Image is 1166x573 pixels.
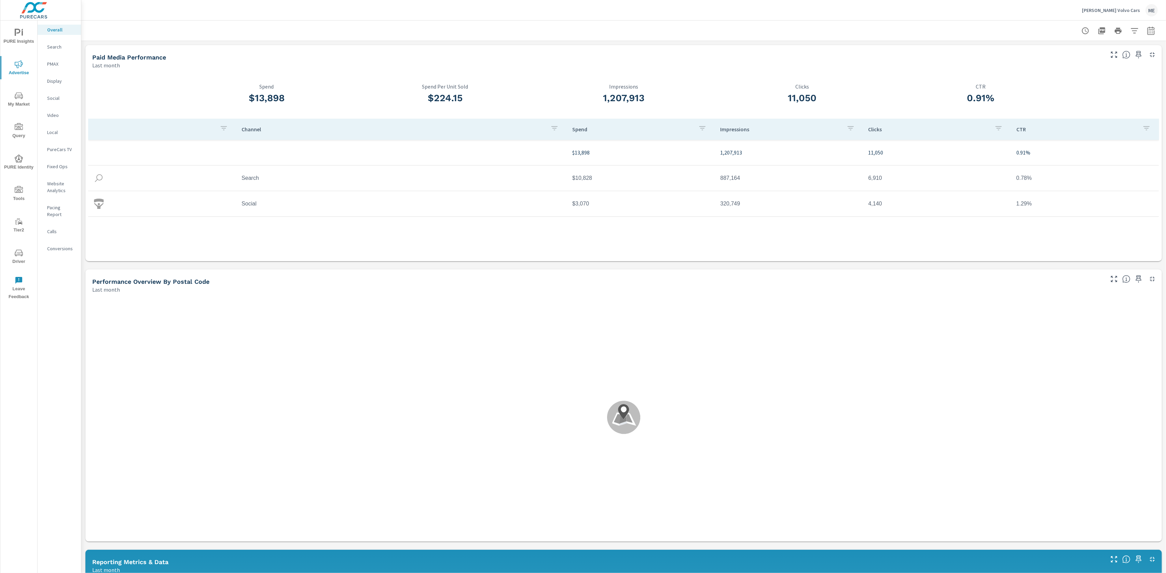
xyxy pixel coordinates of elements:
[1122,51,1130,59] span: Understand performance metrics over the selected time range.
[92,54,166,61] h5: Paid Media Performance
[2,29,35,45] span: PURE Insights
[38,178,81,196] div: Website Analytics
[1133,49,1144,60] span: Save this to your personalized report
[534,83,713,90] p: Impressions
[2,92,35,108] span: My Market
[1122,275,1130,283] span: Understand performance data by postal code. Individual postal codes can be selected and expanded ...
[2,217,35,234] span: Tier2
[720,126,841,133] p: Impressions
[567,170,715,187] td: $10,828
[38,144,81,155] div: PureCars TV
[1147,274,1158,284] button: Minimize Widget
[534,92,713,104] h3: 1,207,913
[242,126,545,133] p: Channel
[572,126,693,133] p: Spend
[2,123,35,140] span: Query
[1146,4,1158,16] div: ME
[38,42,81,52] div: Search
[38,93,81,103] div: Social
[863,195,1011,212] td: 4,140
[94,199,104,209] img: icon-social.svg
[177,92,356,104] h3: $13,898
[177,83,356,90] p: Spend
[2,249,35,266] span: Driver
[715,195,863,212] td: 320,749
[47,26,76,33] p: Overall
[1133,274,1144,284] span: Save this to your personalized report
[713,92,892,104] h3: 11,050
[38,76,81,86] div: Display
[38,110,81,120] div: Video
[38,161,81,172] div: Fixed Ops
[1109,274,1120,284] button: Make Fullscreen
[1133,554,1144,565] span: Save this to your personalized report
[47,204,76,218] p: Pacing Report
[1122,555,1130,563] span: Understand performance data overtime and see how metrics compare to each other.
[1095,24,1109,38] button: "Export Report to PDF"
[47,95,76,102] p: Social
[1016,126,1137,133] p: CTR
[47,43,76,50] p: Search
[1011,195,1159,212] td: 1.29%
[47,78,76,84] p: Display
[2,60,35,77] span: Advertise
[92,278,209,285] h5: Performance Overview By Postal Code
[713,83,892,90] p: Clicks
[1016,148,1153,157] p: 0.91%
[47,146,76,153] p: PureCars TV
[1147,49,1158,60] button: Minimize Widget
[38,243,81,254] div: Conversions
[891,92,1070,104] h3: 0.91%
[38,59,81,69] div: PMAX
[891,83,1070,90] p: CTR
[92,285,120,294] p: Last month
[1111,24,1125,38] button: Print Report
[1011,170,1159,187] td: 0.78%
[47,112,76,119] p: Video
[868,148,1005,157] p: 11,050
[38,127,81,137] div: Local
[356,83,535,90] p: Spend Per Unit Sold
[567,195,715,212] td: $3,070
[236,170,567,187] td: Search
[38,25,81,35] div: Overall
[38,202,81,219] div: Pacing Report
[236,195,567,212] td: Social
[356,92,535,104] h3: $224.15
[47,129,76,136] p: Local
[868,126,989,133] p: Clicks
[2,276,35,301] span: Leave Feedback
[715,170,863,187] td: 887,164
[2,186,35,203] span: Tools
[92,558,168,565] h5: Reporting Metrics & Data
[47,228,76,235] p: Calls
[47,61,76,67] p: PMAX
[94,173,104,183] img: icon-search.svg
[1109,49,1120,60] button: Make Fullscreen
[38,226,81,237] div: Calls
[47,180,76,194] p: Website Analytics
[863,170,1011,187] td: 6,910
[2,155,35,171] span: PURE Identity
[1147,554,1158,565] button: Minimize Widget
[92,61,120,69] p: Last month
[1082,7,1140,13] p: [PERSON_NAME] Volvo Cars
[572,148,709,157] p: $13,898
[720,148,857,157] p: 1,207,913
[1128,24,1141,38] button: Apply Filters
[1109,554,1120,565] button: Make Fullscreen
[1144,24,1158,38] button: Select Date Range
[47,245,76,252] p: Conversions
[47,163,76,170] p: Fixed Ops
[0,21,37,304] div: nav menu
